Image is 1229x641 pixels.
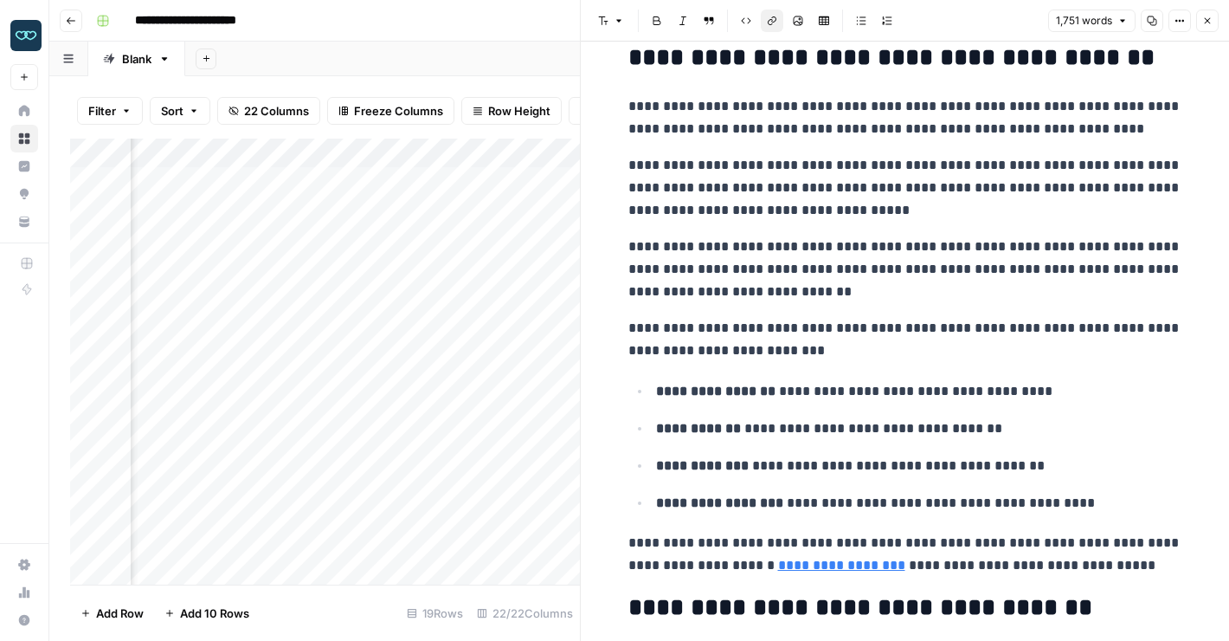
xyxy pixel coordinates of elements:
[77,97,143,125] button: Filter
[244,102,309,120] span: 22 Columns
[1056,13,1112,29] span: 1,751 words
[96,605,144,622] span: Add Row
[70,599,154,627] button: Add Row
[180,605,249,622] span: Add 10 Rows
[400,599,470,627] div: 19 Rows
[150,97,210,125] button: Sort
[10,579,38,606] a: Usage
[154,599,260,627] button: Add 10 Rows
[10,180,38,208] a: Opportunities
[88,102,116,120] span: Filter
[88,42,185,76] a: Blank
[470,599,580,627] div: 22/22 Columns
[10,20,42,51] img: Zola Inc Logo
[1048,10,1136,32] button: 1,751 words
[10,208,38,236] a: Your Data
[161,102,183,120] span: Sort
[488,102,550,120] span: Row Height
[354,102,443,120] span: Freeze Columns
[10,125,38,152] a: Browse
[10,606,38,634] button: Help + Support
[327,97,454,125] button: Freeze Columns
[10,97,38,125] a: Home
[10,14,38,57] button: Workspace: Zola Inc
[122,50,151,68] div: Blank
[217,97,320,125] button: 22 Columns
[10,152,38,180] a: Insights
[461,97,562,125] button: Row Height
[10,551,38,579] a: Settings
